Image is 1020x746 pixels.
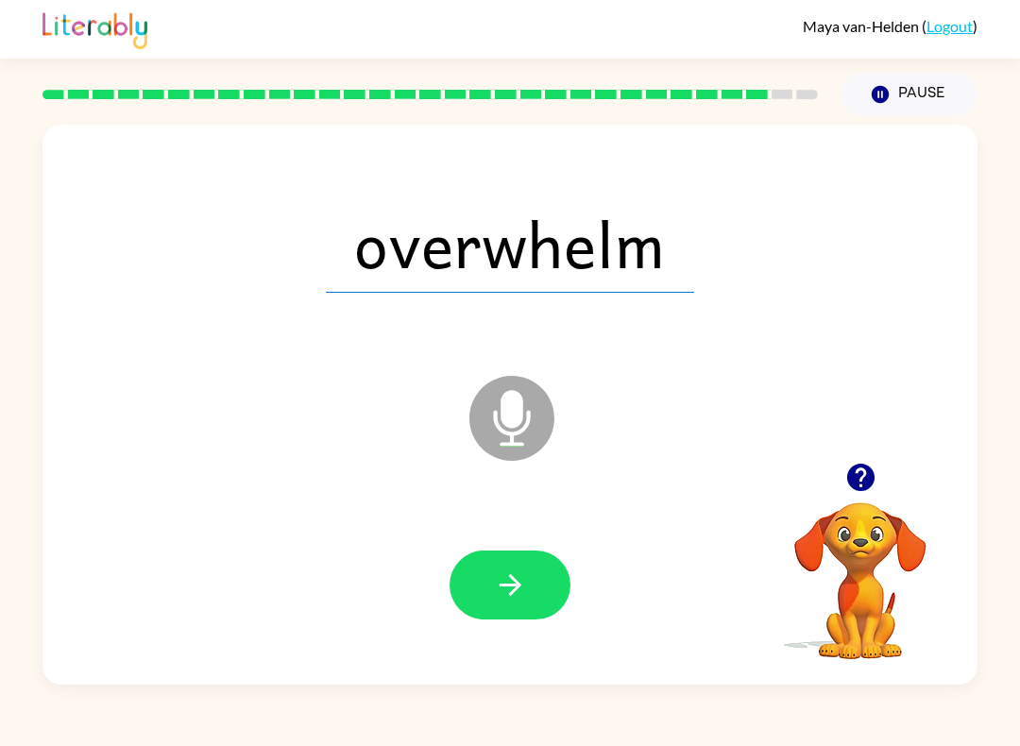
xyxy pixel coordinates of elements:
span: Maya van-Helden [803,17,922,35]
button: Pause [841,73,977,116]
a: Logout [926,17,973,35]
video: Your browser must support playing .mp4 files to use Literably. Please try using another browser. [766,473,955,662]
span: overwhelm [326,195,694,293]
div: ( ) [803,17,977,35]
img: Literably [42,8,147,49]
